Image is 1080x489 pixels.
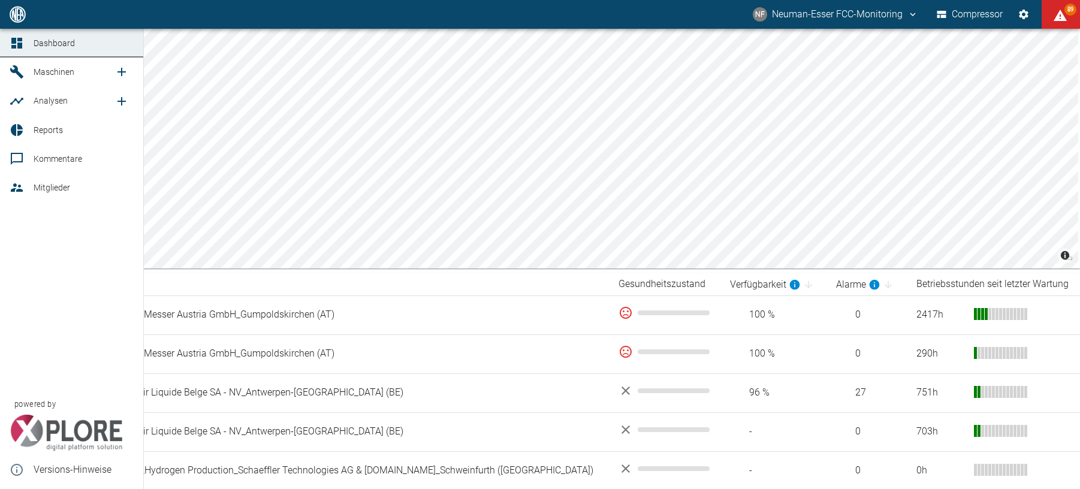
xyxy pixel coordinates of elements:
th: Gesundheitszustand [609,273,720,295]
div: 0 h [916,464,964,478]
div: No data [619,422,711,437]
th: Betriebsstunden seit letzter Wartung [907,273,1080,295]
span: Analysen [34,96,68,105]
span: Versions-Hinweise [34,463,134,477]
span: Maschinen [34,67,74,77]
div: berechnet für die letzten 7 Tage [836,277,880,292]
span: 0 [836,464,897,478]
canvas: Map [34,29,1078,268]
span: 0 [836,308,897,322]
span: Mitglieder [34,183,70,192]
span: - [730,464,817,478]
img: logo [8,6,27,22]
span: 0 [836,425,897,439]
span: 27 [836,386,897,400]
td: 13.0007/1_Air Liquide Belge SA - NV_Antwerpen-[GEOGRAPHIC_DATA] (BE) [80,373,609,412]
img: Xplore Logo [10,415,123,451]
a: new /machines [110,60,134,84]
div: 2417 h [916,308,964,322]
div: 0 % [619,345,711,359]
span: 89 [1064,4,1076,16]
span: 100 % [730,347,817,361]
div: 751 h [916,386,964,400]
div: berechnet für die letzten 7 Tage [730,277,801,292]
span: 0 [836,347,897,361]
td: 13.0007/2_Air Liquide Belge SA - NV_Antwerpen-[GEOGRAPHIC_DATA] (BE) [80,412,609,451]
span: powered by [14,399,56,410]
button: Compressor [934,4,1006,25]
span: - [730,425,817,439]
td: 02.2294_V7_Messer Austria GmbH_Gumpoldskirchen (AT) [80,295,609,334]
span: 96 % [730,386,817,400]
div: No data [619,384,711,398]
button: fcc-monitoring@neuman-esser.com [751,4,920,25]
div: 290 h [916,347,964,361]
div: No data [619,461,711,476]
div: 703 h [916,425,964,439]
td: 04.2115_V8_Messer Austria GmbH_Gumpoldskirchen (AT) [80,334,609,373]
div: 0 % [619,306,711,320]
span: Reports [34,125,63,135]
div: NF [753,7,767,22]
span: Dashboard [34,38,75,48]
button: Einstellungen [1013,4,1034,25]
a: new /analyses/list/0 [110,89,134,113]
span: Kommentare [34,154,82,164]
span: 100 % [730,308,817,322]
